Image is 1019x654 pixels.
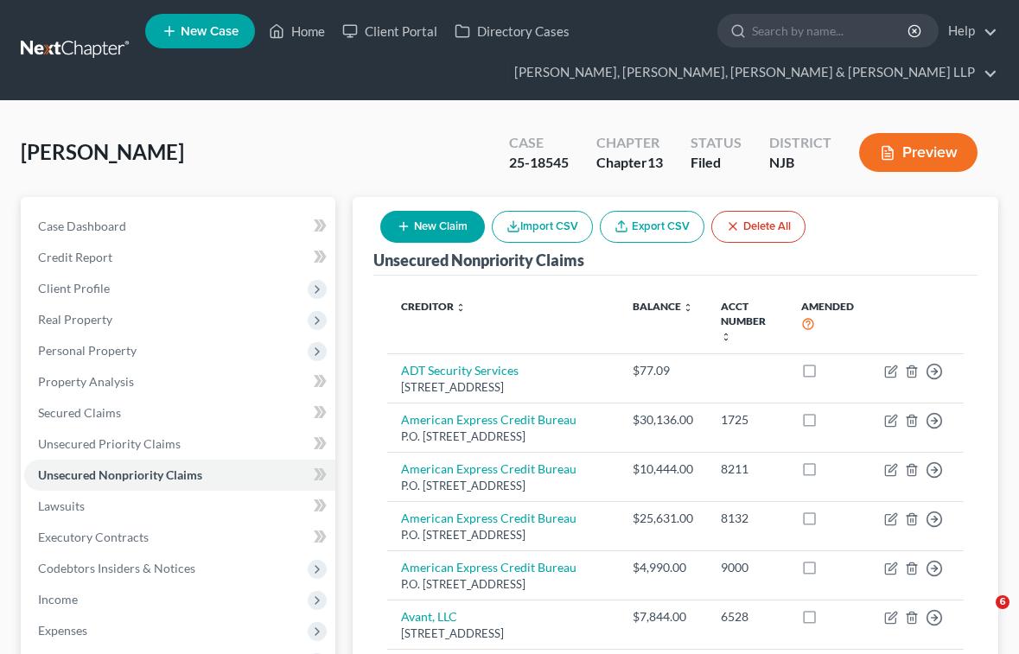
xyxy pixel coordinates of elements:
[401,363,519,378] a: ADT Security Services
[24,211,335,242] a: Case Dashboard
[260,16,334,47] a: Home
[721,332,731,342] i: unfold_more
[859,133,978,172] button: Preview
[401,300,466,313] a: Creditor unfold_more
[721,608,774,625] div: 6528
[24,522,335,553] a: Executory Contracts
[787,289,870,354] th: Amended
[509,153,569,173] div: 25-18545
[721,300,766,342] a: Acct Number unfold_more
[38,561,195,575] span: Codebtors Insiders & Notices
[721,559,774,576] div: 9000
[38,592,78,606] span: Income
[509,133,569,153] div: Case
[24,366,335,397] a: Property Analysis
[960,595,1002,637] iframe: Intercom live chat
[373,250,584,270] div: Unsecured Nonpriority Claims
[38,281,110,295] span: Client Profile
[633,411,693,429] div: $30,136.00
[401,511,576,525] a: American Express Credit Bureau
[38,219,126,233] span: Case Dashboard
[401,560,576,575] a: American Express Credit Bureau
[24,429,335,460] a: Unsecured Priority Claims
[401,461,576,476] a: American Express Credit Bureau
[600,211,704,243] a: Export CSV
[401,625,605,642] div: [STREET_ADDRESS]
[38,250,112,264] span: Credit Report
[24,397,335,429] a: Secured Claims
[633,559,693,576] div: $4,990.00
[401,527,605,543] div: P.O. [STREET_ADDRESS]
[721,460,774,478] div: 8211
[401,609,457,624] a: Avant, LLC
[721,510,774,527] div: 8132
[633,608,693,625] div: $7,844.00
[38,498,85,513] span: Lawsuits
[401,379,605,396] div: [STREET_ADDRESS]
[721,411,774,429] div: 1725
[38,405,121,420] span: Secured Claims
[596,133,663,153] div: Chapter
[683,302,693,313] i: unfold_more
[24,242,335,273] a: Credit Report
[38,467,202,482] span: Unsecured Nonpriority Claims
[633,460,693,478] div: $10,444.00
[711,211,806,243] button: Delete All
[596,153,663,173] div: Chapter
[24,460,335,491] a: Unsecured Nonpriority Claims
[401,576,605,593] div: P.O. [STREET_ADDRESS]
[633,510,693,527] div: $25,631.00
[633,362,693,379] div: $77.09
[21,139,184,164] span: [PERSON_NAME]
[691,153,742,173] div: Filed
[38,343,137,358] span: Personal Property
[446,16,578,47] a: Directory Cases
[401,478,605,494] div: P.O. [STREET_ADDRESS]
[380,211,485,243] button: New Claim
[939,16,997,47] a: Help
[24,491,335,522] a: Lawsuits
[506,57,997,88] a: [PERSON_NAME], [PERSON_NAME], [PERSON_NAME] & [PERSON_NAME] LLP
[769,153,831,173] div: NJB
[492,211,593,243] button: Import CSV
[38,436,181,451] span: Unsecured Priority Claims
[38,374,134,389] span: Property Analysis
[752,15,910,47] input: Search by name...
[996,595,1009,609] span: 6
[455,302,466,313] i: unfold_more
[38,530,149,544] span: Executory Contracts
[38,312,112,327] span: Real Property
[633,300,693,313] a: Balance unfold_more
[647,154,663,170] span: 13
[769,133,831,153] div: District
[401,429,605,445] div: P.O. [STREET_ADDRESS]
[38,623,87,638] span: Expenses
[334,16,446,47] a: Client Portal
[181,25,239,38] span: New Case
[401,412,576,427] a: American Express Credit Bureau
[691,133,742,153] div: Status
